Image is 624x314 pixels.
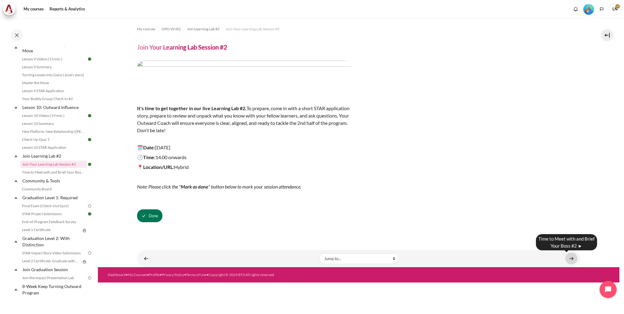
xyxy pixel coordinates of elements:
[20,185,87,193] a: Community Board
[187,26,220,32] span: Join Learning Lab #2
[87,162,92,167] img: Done
[47,3,87,15] a: Reports & Analytics
[21,193,87,202] a: Graduation Level 1: Required
[20,218,87,226] a: End-of-Program Feedback Survey
[20,79,87,87] a: Master the Move
[20,63,87,71] a: Lesson 9 Summary
[87,113,92,118] img: Done
[21,282,87,297] a: 8-Week Keep Turning Outward Program
[155,154,187,160] span: 14.00 onwards
[162,272,184,277] a: Privacy Policy
[137,231,581,232] iframe: Join Your Learning Lab Session #2
[13,195,19,201] span: Collapse
[87,56,92,62] img: Done
[108,272,388,278] div: • • • • •
[13,178,19,184] span: Collapse
[20,112,87,119] a: Lesson 10 Videos (19 min.)
[20,87,87,95] a: Lesson 9 STAR Application
[20,226,81,234] a: Level 1 Certificate
[137,105,247,111] strong: It's time to get together in our live Learning Lab #2.
[162,26,181,32] span: OPO VN B2
[609,3,621,15] span: LN
[21,40,87,55] a: Lesson 9: The Most Important Move
[137,184,301,189] em: Note: Please click the " " button below to mark your session attendance.
[137,164,189,170] span: Hybrid
[162,25,181,33] a: OPO VN B2
[137,164,174,170] strong: 📍Location/URL:
[597,5,606,14] button: Languages
[13,104,19,110] span: Collapse
[21,3,46,15] a: My courses
[5,5,13,14] img: Architeck
[87,211,92,217] img: Done
[87,203,92,209] img: To do
[87,275,92,281] img: To do
[137,144,155,150] strong: 🗓️Date:
[13,44,19,50] span: Collapse
[128,272,147,277] a: My Courses
[20,55,87,63] a: Lesson 9 Videos (13 min.)
[87,250,92,256] img: To do
[20,210,87,218] a: STAR Project Submission
[87,137,92,142] img: Done
[20,169,87,176] a: Time to Meet with and Brief Your Boss #2
[21,152,87,160] a: Join Learning Lab #2
[583,4,594,15] img: Level #5
[137,209,162,222] button: Join Your Learning Lab Session #2 is marked as done. Press to undo.
[20,257,81,265] a: Level 2 Certificate: Graduate with Distinction
[20,136,87,143] a: Check-Up Quiz 5
[20,95,87,103] a: Your Buddy Group Check-In #2
[149,272,160,277] a: Profile
[149,213,158,219] span: Done
[137,154,155,160] strong: 🕑Time:
[20,274,87,282] a: Join the Impact Presentation Lab
[20,161,87,168] a: Join Your Learning Lab Session #2
[20,202,87,210] a: Final Exam (Check-Out Quiz)
[137,25,155,33] a: My courses
[20,71,87,79] a: Turning Losses into Gains (June's story)
[187,25,220,33] a: Join Learning Lab #2
[20,144,87,151] a: Lesson 10 STAR Application
[21,265,87,274] a: Join Graduation Session
[21,103,87,111] a: Lesson 10: Outward Influence
[137,24,581,34] nav: Navigation bar
[98,18,619,267] section: Content
[186,272,206,277] a: Terms of Use
[140,252,152,264] a: ◄ Lesson 10 STAR Application
[13,153,19,159] span: Collapse
[209,272,274,277] a: Copyright © 2024 BTS All rights reserved
[13,267,19,273] span: Collapse
[20,128,87,135] a: New Platform, New Relationship ([PERSON_NAME]'s Story)
[137,26,155,32] span: My courses
[137,144,351,151] p: [DATE]
[13,238,19,245] span: Collapse
[226,25,280,33] a: Join Your Learning Lab Session #2
[226,26,280,32] span: Join Your Learning Lab Session #2
[571,5,580,14] div: Show notification window with no new notifications
[21,234,87,249] a: Graduation Level 2: With Distinction
[20,120,87,127] a: Lesson 10 Summary
[21,177,87,185] a: Community & Tools
[20,249,87,257] a: STAR Impact Story Video Submission
[13,286,19,293] span: Collapse
[137,97,351,141] p: To prepare, come in with a short STAR application story, prepare to review and unpack what you kn...
[536,234,597,250] div: Time to Meet with and Brief Your Boss #2 ►
[609,3,621,15] a: User menu
[137,43,227,51] h4: Join Your Learning Lab Session #2
[3,3,18,15] a: Architeck Architeck
[581,3,596,15] a: Level #5
[181,184,208,189] strong: Mark as done
[583,3,594,15] div: Level #5
[108,272,126,277] a: Dashboard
